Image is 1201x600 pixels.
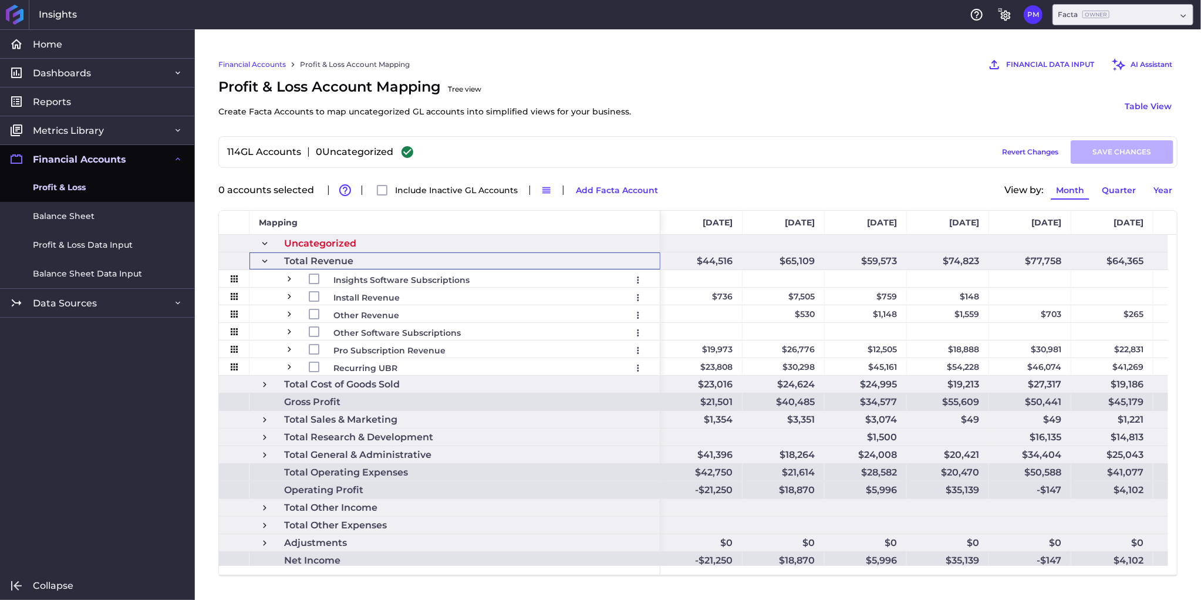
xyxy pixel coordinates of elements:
[284,535,347,551] span: Adjustments
[33,153,126,166] span: Financial Accounts
[907,411,989,428] div: $49
[333,360,397,376] span: Recurring UBR
[218,186,321,195] div: 0 accounts selected
[1071,393,1153,410] div: $45,179
[1071,446,1153,463] div: $25,043
[284,464,408,481] span: Total Operating Expenses
[1024,5,1043,24] button: User Menu
[333,325,461,341] span: Other Software Subscriptions
[259,217,298,228] span: Mapping
[825,358,907,375] div: $45,161
[743,393,825,410] div: $40,485
[989,481,1071,498] div: -$147
[743,534,825,551] div: $0
[629,288,647,307] button: User Menu
[1071,358,1153,375] div: $41,269
[825,393,907,410] div: $34,577
[300,59,410,70] a: Profit & Loss Account Mapping
[907,393,989,410] div: $55,609
[997,140,1064,164] button: Revert Changes
[333,289,400,306] span: Install Revenue
[1071,481,1153,498] div: $4,102
[33,210,95,223] span: Balance Sheet
[907,252,989,269] div: $74,823
[703,217,733,228] span: [DATE]
[743,481,825,498] div: $18,870
[33,297,97,309] span: Data Sources
[989,534,1071,551] div: $0
[989,341,1071,358] div: $30,981
[660,446,743,463] div: $41,396
[284,412,397,428] span: Total Sales & Marketing
[284,517,387,534] span: Total Other Expenses
[219,358,660,376] div: Press SPACE to select this row.
[219,323,660,341] div: Press SPACE to select this row.
[218,76,631,119] span: Profit & Loss Account Mapping
[825,446,907,463] div: $24,008
[825,411,907,428] div: $3,074
[1071,464,1153,481] div: $41,077
[660,534,743,551] div: $0
[284,376,400,393] span: Total Cost of Goods Sold
[284,394,340,410] span: Gross Profit
[284,235,356,252] span: Uncategorized
[743,358,825,375] div: $30,298
[907,552,989,569] div: $35,139
[1071,552,1153,569] div: $4,102
[907,358,989,375] div: $54,228
[660,464,743,481] div: $42,750
[33,268,142,280] span: Balance Sheet Data Input
[660,481,743,498] div: -$21,250
[629,271,647,289] button: User Menu
[33,67,91,79] span: Dashboards
[33,96,71,108] span: Reports
[660,393,743,410] div: $21,501
[333,272,470,288] span: Insights Software Subscriptions
[284,253,353,269] span: Total Revenue
[743,552,825,569] div: $18,870
[907,376,989,393] div: $19,213
[316,147,393,157] div: 0 Uncategorized
[989,446,1071,463] div: $34,404
[284,482,363,498] span: Operating Profit
[33,124,104,137] span: Metrics Library
[982,53,1099,76] button: FINANCIAL DATA INPUT
[1004,186,1044,195] span: View by:
[660,288,743,305] div: $736
[1082,11,1109,18] ins: Owner
[284,447,431,463] span: Total General & Administrative
[989,429,1071,446] div: $16,135
[629,341,647,360] button: User Menu
[989,252,1071,269] div: $77,758
[743,376,825,393] div: $24,624
[219,270,660,288] div: Press SPACE to select this row.
[1097,181,1141,200] button: Quarter
[33,579,73,592] span: Collapse
[660,411,743,428] div: $1,354
[743,341,825,358] div: $26,776
[222,147,301,157] div: 114 GL Accounts
[218,59,286,70] a: Financial Accounts
[1071,534,1153,551] div: $0
[660,552,743,569] div: -$21,250
[33,38,62,50] span: Home
[1119,97,1178,116] button: Table View
[660,252,743,269] div: $44,516
[825,429,907,446] div: $1,500
[629,306,647,325] button: User Menu
[1106,53,1178,76] button: AI Assistant
[825,481,907,498] div: $5,996
[743,252,825,269] div: $65,109
[907,464,989,481] div: $20,470
[395,186,518,194] span: Include Inactive GL Accounts
[989,464,1071,481] div: $50,588
[219,341,660,358] div: Press SPACE to select this row.
[825,305,907,322] div: $1,148
[33,239,133,251] span: Profit & Loss Data Input
[907,534,989,551] div: $0
[1114,217,1143,228] span: [DATE]
[1051,181,1089,200] button: Month
[825,464,907,481] div: $28,582
[825,552,907,569] div: $5,996
[660,341,743,358] div: $19,973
